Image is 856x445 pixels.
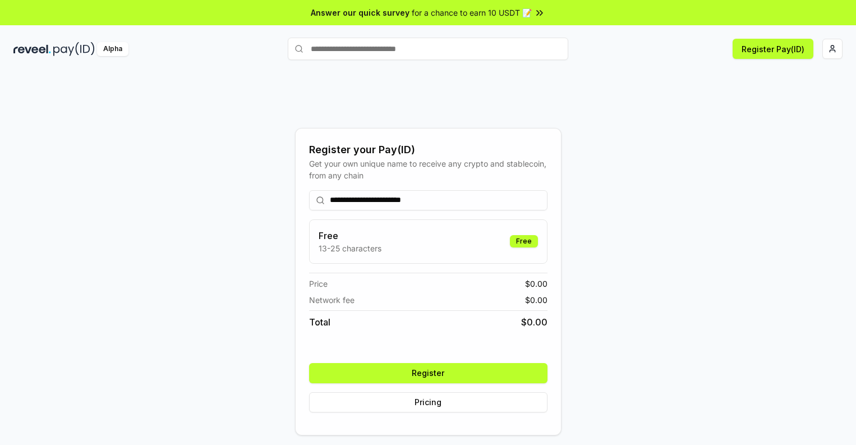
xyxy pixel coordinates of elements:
[525,278,547,290] span: $ 0.00
[97,42,128,56] div: Alpha
[412,7,532,19] span: for a chance to earn 10 USDT 📝
[309,392,547,412] button: Pricing
[13,42,51,56] img: reveel_dark
[53,42,95,56] img: pay_id
[309,294,355,306] span: Network fee
[309,158,547,181] div: Get your own unique name to receive any crypto and stablecoin, from any chain
[309,278,328,290] span: Price
[733,39,813,59] button: Register Pay(ID)
[309,315,330,329] span: Total
[311,7,409,19] span: Answer our quick survey
[319,229,381,242] h3: Free
[309,142,547,158] div: Register your Pay(ID)
[309,363,547,383] button: Register
[510,235,538,247] div: Free
[521,315,547,329] span: $ 0.00
[525,294,547,306] span: $ 0.00
[319,242,381,254] p: 13-25 characters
